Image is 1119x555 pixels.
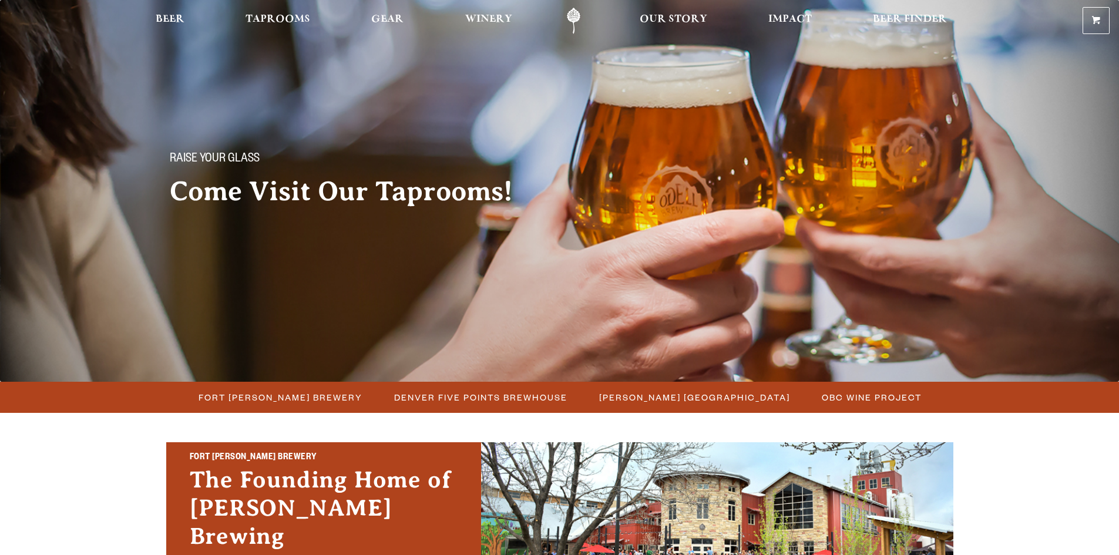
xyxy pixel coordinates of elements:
[387,389,573,406] a: Denver Five Points Brewhouse
[148,8,192,34] a: Beer
[552,8,596,34] a: Odell Home
[768,15,812,24] span: Impact
[465,15,512,24] span: Winery
[873,15,947,24] span: Beer Finder
[156,15,184,24] span: Beer
[394,389,567,406] span: Denver Five Points Brewhouse
[458,8,520,34] a: Winery
[170,177,536,206] h2: Come Visit Our Taprooms!
[822,389,922,406] span: OBC Wine Project
[190,450,458,466] h2: Fort [PERSON_NAME] Brewery
[592,389,796,406] a: [PERSON_NAME] [GEOGRAPHIC_DATA]
[761,8,819,34] a: Impact
[632,8,715,34] a: Our Story
[815,389,928,406] a: OBC Wine Project
[199,389,362,406] span: Fort [PERSON_NAME] Brewery
[238,8,318,34] a: Taprooms
[246,15,310,24] span: Taprooms
[371,15,404,24] span: Gear
[640,15,707,24] span: Our Story
[191,389,368,406] a: Fort [PERSON_NAME] Brewery
[364,8,411,34] a: Gear
[599,389,790,406] span: [PERSON_NAME] [GEOGRAPHIC_DATA]
[170,152,260,167] span: Raise your glass
[865,8,955,34] a: Beer Finder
